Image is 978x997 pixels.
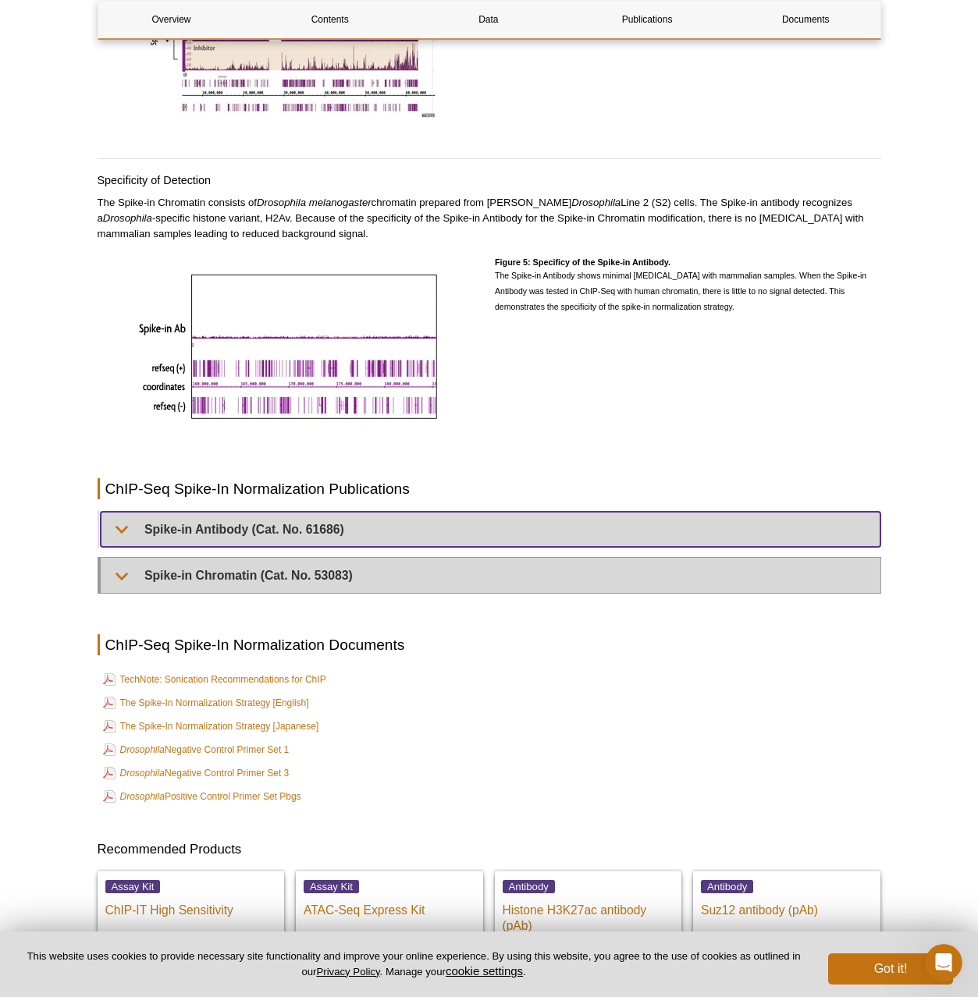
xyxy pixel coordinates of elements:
span: Antibody [701,880,753,893]
h4: Figure 5: Specificy of the Spike-in Antibody. [495,257,881,268]
p: This website uses cookies to provide necessary site functionality and improve your online experie... [25,949,802,979]
em: Drosophila [571,197,621,208]
p: Histone H3K27ac antibody (pAb) [503,895,674,934]
i: Drosophila [120,744,165,755]
a: Antibody Histone H3K27ac antibody (pAb) [495,871,682,949]
a: Assay Kit ATAC-Seq Express Kit [296,871,483,949]
h2: ChIP-Seq Spike-In Normalization Documents [98,634,881,655]
a: Antibody Suz12 antibody (pAb) [693,871,880,949]
span: Assay Kit [304,880,359,893]
button: cookie settings [446,964,523,977]
em: Drosophila melanogaster [257,197,372,208]
a: Assay Kit ChIP-IT High Sensitivity [98,871,285,949]
h4: Specificity of Detection [98,173,881,187]
summary: Spike-in Antibody (Cat. No. 61686) [101,512,880,547]
a: DrosophilaPositive Control Primer Set Pbgs [103,787,301,806]
a: Contents [257,1,404,38]
a: TechNote: Sonication Recommendations for ChIP [103,670,326,689]
h2: ChIP-Seq Spike-In Normalization Publications [98,478,881,499]
a: Overview [98,1,245,38]
iframe: Intercom live chat [925,944,962,981]
img: Specificity of the Spike-in Antibody [133,257,447,431]
span: Antibody [503,880,555,893]
a: Documents [732,1,879,38]
em: Drosophila [103,212,152,224]
a: DrosophilaNegative Control Primer Set 1 [103,740,290,759]
summary: Spike-in Chromatin (Cat. No. 53083) [101,558,880,593]
h3: Recommended Products [98,840,881,859]
i: Drosophila [120,791,165,802]
i: Drosophila [120,768,165,779]
a: DrosophilaNegative Control Primer Set 3 [103,764,290,782]
a: The Spike-In Normalization Strategy [Japanese] [103,717,319,736]
a: Privacy Policy [316,966,379,977]
a: Data [415,1,562,38]
p: Suz12 antibody (pAb) [701,895,873,918]
button: Got it! [828,953,953,985]
p: ChIP-IT High Sensitivity [105,895,277,918]
span: The Spike-in Antibody shows minimal [MEDICAL_DATA] with mammalian samples. When the Spike-in Anti... [495,271,866,311]
p: ATAC-Seq Express Kit [304,895,475,918]
p: The Spike-in Chromatin consists of chromatin prepared from [PERSON_NAME] Line 2 (S2) cells. The S... [98,195,881,242]
a: The Spike-In Normalization Strategy [English] [103,694,309,712]
span: Assay Kit [105,880,161,893]
a: Publications [574,1,720,38]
